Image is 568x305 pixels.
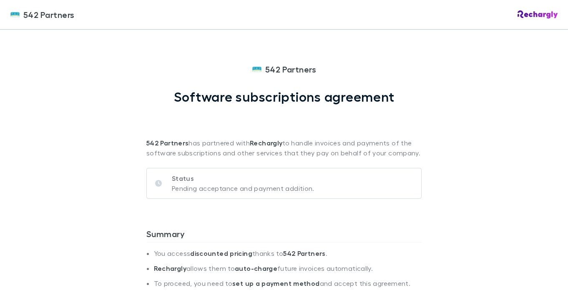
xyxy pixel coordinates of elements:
[518,10,558,19] img: Rechargly Logo
[154,264,422,279] li: allows them to future invoices automatically.
[190,249,252,257] strong: discounted pricing
[283,249,325,257] strong: 542 Partners
[174,89,395,105] h1: Software subscriptions agreement
[23,8,75,21] span: 542 Partners
[146,139,188,147] strong: 542 Partners
[172,183,314,193] p: Pending acceptance and payment addition.
[146,229,422,242] h3: Summary
[154,249,422,264] li: You access thanks to .
[252,64,262,74] img: 542 Partners's Logo
[146,105,422,158] p: has partnered with to handle invoices and payments of the software subscriptions and other servic...
[154,279,422,294] li: To proceed, you need to and accept this agreement.
[235,264,277,272] strong: auto-charge
[172,173,314,183] p: Status
[154,264,186,272] strong: Rechargly
[232,279,319,287] strong: set up a payment method
[265,63,317,75] span: 542 Partners
[10,10,20,20] img: 542 Partners's Logo
[250,139,282,147] strong: Rechargly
